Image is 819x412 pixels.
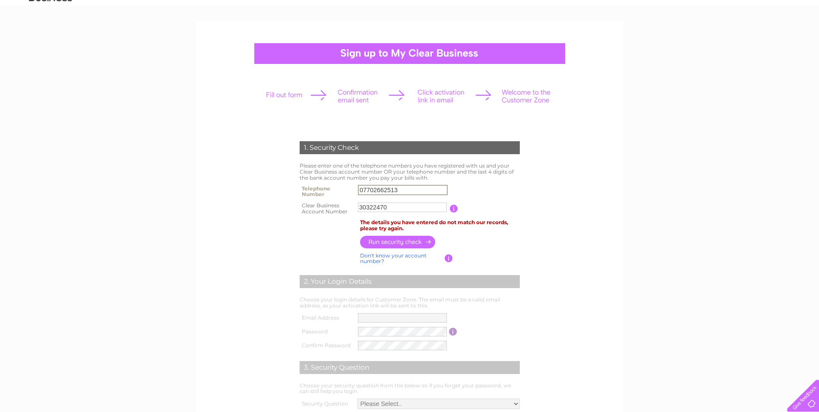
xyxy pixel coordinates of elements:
a: Energy [720,37,739,43]
th: Telephone Number [297,183,356,200]
th: Email Address [297,311,356,325]
div: 1. Security Check [300,141,520,154]
div: 3. Security Question [300,361,520,374]
td: The details you have entered do not match our records, please try again. [358,217,522,234]
th: Clear Business Account Number [297,200,356,217]
input: Information [449,328,457,336]
input: Information [450,205,458,212]
a: Blog [775,37,787,43]
a: 0333 014 3131 [656,4,716,15]
a: Water [698,37,715,43]
a: Contact [793,37,814,43]
td: Please enter one of the telephone numbers you have registered with us and your Clear Business acc... [297,161,522,183]
td: Choose your security question from the below so if you forget your password, we can still help yo... [297,380,522,397]
th: Confirm Password [297,339,356,352]
img: logo.png [28,22,73,49]
th: Password [297,325,356,339]
div: 2. Your Login Details [300,275,520,288]
a: Don't know your account number? [360,252,427,265]
td: Choose your login details for Customer Zone. The email must be a valid email address, as your act... [297,295,522,311]
input: Information [445,254,453,262]
div: Clear Business is a trading name of Verastar Limited (registered in [GEOGRAPHIC_DATA] No. 3667643... [206,5,614,42]
a: Telecoms [744,37,770,43]
th: Security Question [297,396,355,411]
